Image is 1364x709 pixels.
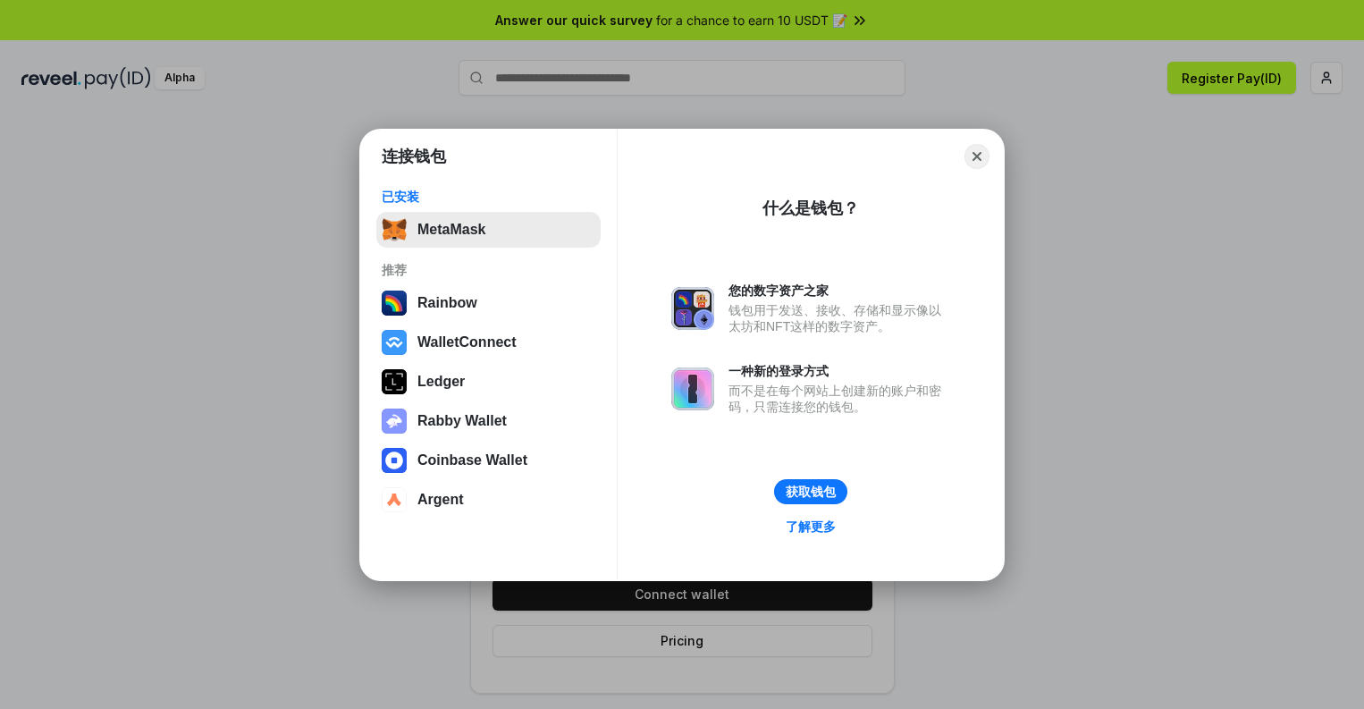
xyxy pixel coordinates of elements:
div: 钱包用于发送、接收、存储和显示像以太坊和NFT这样的数字资产。 [728,302,950,334]
div: Rabby Wallet [417,413,507,429]
div: 获取钱包 [786,484,836,500]
div: MetaMask [417,222,485,238]
img: svg+xml,%3Csvg%20width%3D%22120%22%20height%3D%22120%22%20viewBox%3D%220%200%20120%20120%22%20fil... [382,291,407,316]
div: Argent [417,492,464,508]
div: 什么是钱包？ [762,198,859,219]
div: 您的数字资产之家 [728,283,950,299]
img: svg+xml,%3Csvg%20width%3D%2228%22%20height%3D%2228%22%20viewBox%3D%220%200%2028%2028%22%20fill%3D... [382,487,407,512]
button: Close [964,144,989,169]
div: 推荐 [382,262,595,278]
button: WalletConnect [376,325,601,360]
h1: 连接钱包 [382,146,446,167]
div: Rainbow [417,295,477,311]
div: 已安装 [382,189,595,205]
img: svg+xml,%3Csvg%20width%3D%2228%22%20height%3D%2228%22%20viewBox%3D%220%200%2028%2028%22%20fill%3D... [382,330,407,355]
div: 而不是在每个网站上创建新的账户和密码，只需连接您的钱包。 [728,383,950,415]
img: svg+xml,%3Csvg%20width%3D%2228%22%20height%3D%2228%22%20viewBox%3D%220%200%2028%2028%22%20fill%3D... [382,448,407,473]
a: 了解更多 [775,515,846,538]
div: 了解更多 [786,519,836,535]
img: svg+xml,%3Csvg%20fill%3D%22none%22%20height%3D%2233%22%20viewBox%3D%220%200%2035%2033%22%20width%... [382,217,407,242]
button: MetaMask [376,212,601,248]
div: 一种新的登录方式 [728,363,950,379]
button: 获取钱包 [774,479,847,504]
div: Coinbase Wallet [417,452,527,468]
button: Ledger [376,364,601,400]
img: svg+xml,%3Csvg%20xmlns%3D%22http%3A%2F%2Fwww.w3.org%2F2000%2Fsvg%22%20fill%3D%22none%22%20viewBox... [671,367,714,410]
button: Argent [376,482,601,518]
button: Coinbase Wallet [376,443,601,478]
button: Rabby Wallet [376,403,601,439]
button: Rainbow [376,285,601,321]
img: svg+xml,%3Csvg%20xmlns%3D%22http%3A%2F%2Fwww.w3.org%2F2000%2Fsvg%22%20fill%3D%22none%22%20viewBox... [382,409,407,434]
div: Ledger [417,374,465,390]
img: svg+xml,%3Csvg%20xmlns%3D%22http%3A%2F%2Fwww.w3.org%2F2000%2Fsvg%22%20width%3D%2228%22%20height%3... [382,369,407,394]
img: svg+xml,%3Csvg%20xmlns%3D%22http%3A%2F%2Fwww.w3.org%2F2000%2Fsvg%22%20fill%3D%22none%22%20viewBox... [671,287,714,330]
div: WalletConnect [417,334,517,350]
